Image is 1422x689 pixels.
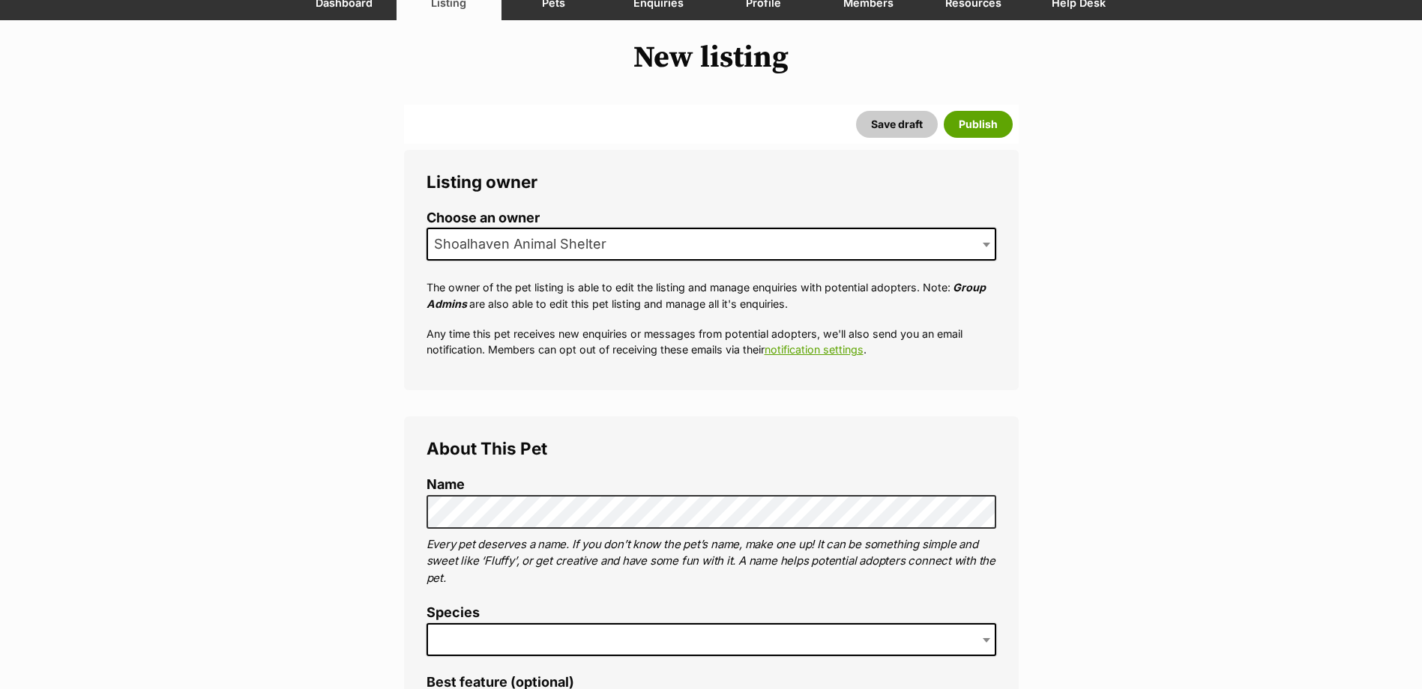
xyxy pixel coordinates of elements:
[765,343,864,356] a: notification settings
[427,228,996,261] span: Shoalhaven Animal Shelter
[427,477,996,493] label: Name
[427,279,996,312] p: The owner of the pet listing is able to edit the listing and manage enquiries with potential adop...
[428,234,621,255] span: Shoalhaven Animal Shelter
[856,111,938,138] button: Save draft
[427,281,986,309] em: Group Admins
[427,605,996,621] label: Species
[427,536,996,587] p: Every pet deserves a name. If you don’t know the pet’s name, make one up! It can be something sim...
[944,111,1013,138] button: Publish
[427,172,537,192] span: Listing owner
[427,438,547,458] span: About This Pet
[427,210,996,226] label: Choose an owner
[427,326,996,358] p: Any time this pet receives new enquiries or messages from potential adopters, we'll also send you...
